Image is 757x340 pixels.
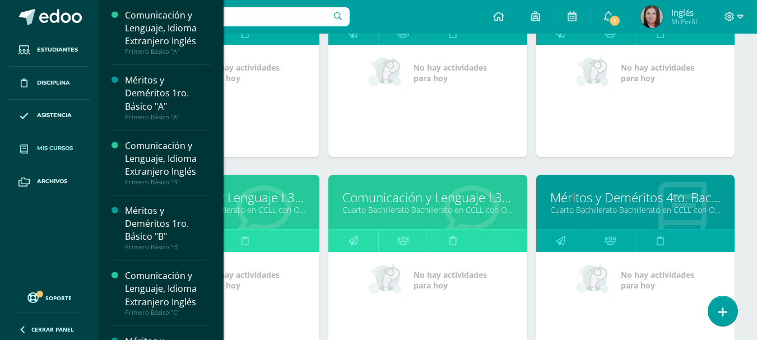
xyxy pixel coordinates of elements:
span: Mi Perfil [671,17,697,26]
div: Comunicación y Lenguaje, Idioma Extranjero Inglés [125,139,210,178]
img: no_activities_small.png [576,263,613,297]
span: 1 [609,15,621,27]
a: Asistencia [9,100,90,133]
a: Méritos y Deméritos 4to. Bach. en CCLL. con Orientación en Diseño Gráfico "A" [550,189,721,206]
a: Méritos y Deméritos 1ro. Básico "B"Primero Básico "B" [125,204,210,251]
div: Comunicación y Lenguaje, Idioma Extranjero Inglés [125,269,210,308]
span: No hay actividades para hoy [414,62,487,83]
span: No hay actividades para hoy [206,62,280,83]
div: Méritos y Deméritos 1ro. Básico "B" [125,204,210,243]
img: no_activities_small.png [369,263,406,297]
span: Inglés [671,7,697,18]
a: Comunicación y Lenguaje, Idioma Extranjero InglésPrimero Básico "B" [125,139,210,186]
span: Estudiantes [37,45,78,54]
span: No hay actividades para hoy [621,62,694,83]
span: Mis cursos [37,144,73,153]
div: Primero Básico "A" [125,113,210,121]
span: No hay actividades para hoy [206,269,280,291]
a: Archivos [9,165,90,198]
span: No hay actividades para hoy [414,269,487,291]
img: no_activities_small.png [576,56,613,90]
a: Comunicación y Lenguaje, Idioma Extranjero InglésPrimero Básico "C" [125,269,210,316]
span: No hay actividades para hoy [621,269,694,291]
span: Soporte [45,294,72,302]
div: Primero Básico "B" [125,178,210,186]
a: Méritos y Deméritos 1ro. Básico "A"Primero Básico "A" [125,74,210,120]
img: e03ec1ec303510e8e6f60bf4728ca3bf.png [640,6,663,28]
div: Primero Básico "B" [125,243,210,251]
div: Méritos y Deméritos 1ro. Básico "A" [125,74,210,113]
a: Comunicación y Lenguaje L3 Inglés [342,189,513,206]
div: Primero Básico "A" [125,48,210,55]
a: Mis cursos [9,132,90,165]
span: Asistencia [37,111,72,120]
span: Cerrar panel [31,325,74,333]
input: Busca un usuario... [106,7,350,26]
a: Soporte [13,290,85,305]
a: Comunicación y Lenguaje, Idioma Extranjero InglésPrimero Básico "A" [125,9,210,55]
span: Disciplina [37,78,70,87]
a: Estudiantes [9,34,90,67]
a: Cuarto Bachillerato Bachillerato en CCLL con Orientación en Diseño Gráfico "B" [342,204,513,215]
a: Cuarto Bachillerato Bachillerato en CCLL con Orientación en Diseño Gráfico "A" [550,204,721,215]
span: Archivos [37,177,67,186]
img: no_activities_small.png [369,56,406,90]
div: Primero Básico "C" [125,309,210,316]
a: Disciplina [9,67,90,100]
div: Comunicación y Lenguaje, Idioma Extranjero Inglés [125,9,210,48]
